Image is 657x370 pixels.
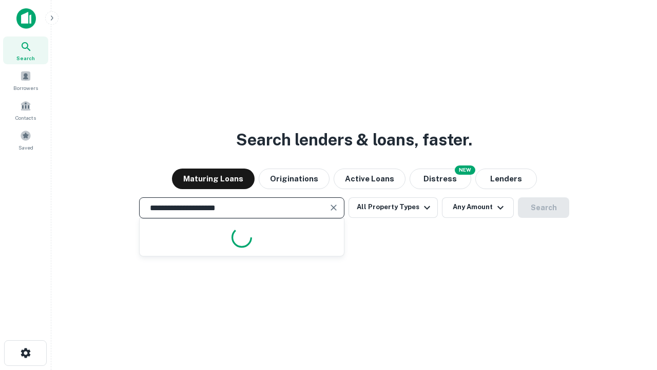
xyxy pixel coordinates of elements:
h3: Search lenders & loans, faster. [236,127,472,152]
div: NEW [455,165,475,175]
span: Saved [18,143,33,152]
span: Borrowers [13,84,38,92]
span: Search [16,54,35,62]
button: All Property Types [349,197,438,218]
button: Lenders [475,169,537,189]
button: Originations [259,169,330,189]
button: Clear [326,200,341,215]
button: Any Amount [442,197,514,218]
a: Contacts [3,96,48,124]
button: Search distressed loans with lien and other non-mortgage details. [410,169,471,189]
a: Borrowers [3,66,48,94]
button: Maturing Loans [172,169,255,189]
a: Search [3,36,48,64]
a: Saved [3,126,48,154]
span: Contacts [15,114,36,122]
img: capitalize-icon.png [16,8,36,29]
button: Active Loans [334,169,405,189]
iframe: Chat Widget [606,288,657,337]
